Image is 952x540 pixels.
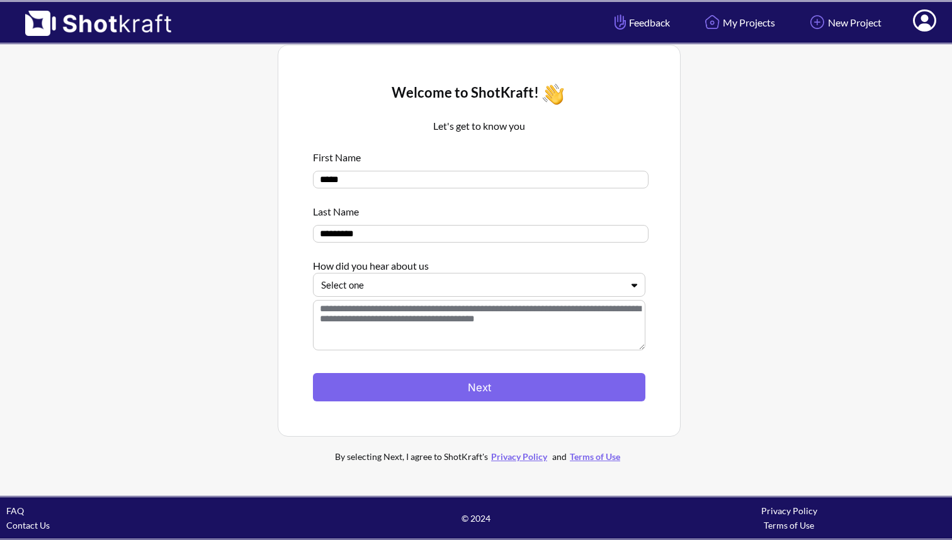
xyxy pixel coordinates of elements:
[313,118,645,134] p: Let's get to know you
[701,11,723,33] img: Home Icon
[567,451,623,462] a: Terms of Use
[797,6,891,39] a: New Project
[633,518,946,532] div: Terms of Use
[633,503,946,518] div: Privacy Policy
[313,198,645,219] div: Last Name
[313,373,645,401] button: Next
[313,144,645,164] div: First Name
[488,451,550,462] a: Privacy Policy
[6,520,50,531] a: Contact Us
[313,252,645,273] div: How did you hear about us
[692,6,785,39] a: My Projects
[807,11,828,33] img: Add Icon
[611,15,670,30] span: Feedback
[313,80,645,108] div: Welcome to ShotKraft!
[309,449,649,464] div: By selecting Next, I agree to ShotKraft's and
[319,511,632,526] span: © 2024
[6,505,24,516] a: FAQ
[539,80,567,108] img: Wave Icon
[611,11,629,33] img: Hand Icon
